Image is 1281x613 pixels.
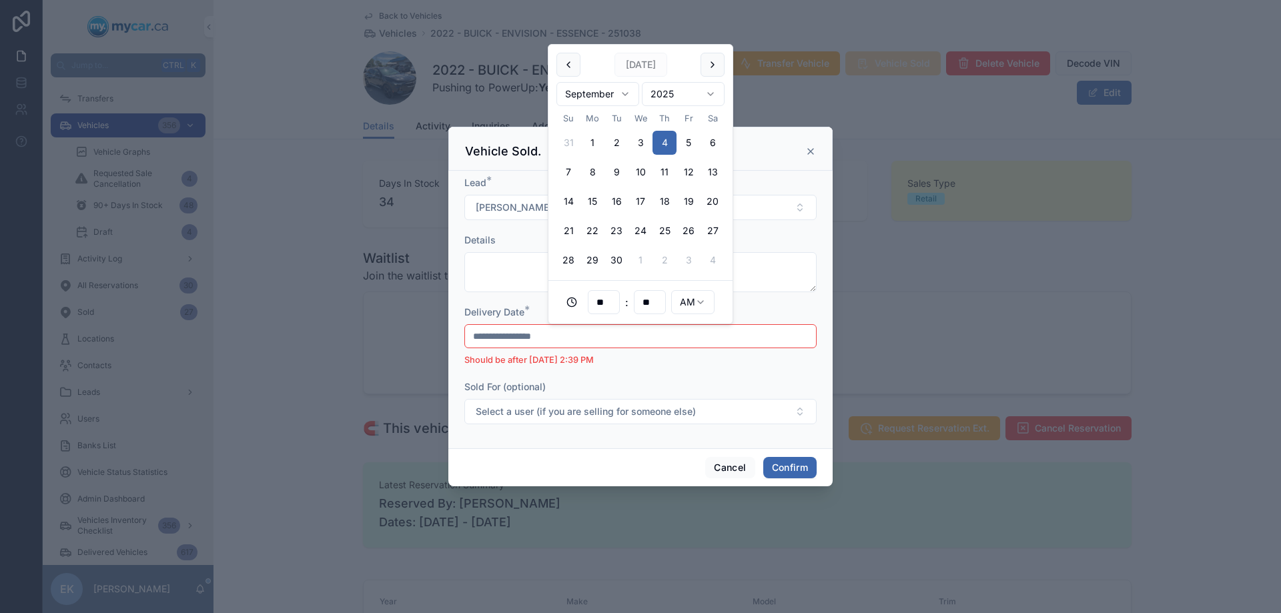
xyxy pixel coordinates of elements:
[653,131,677,155] button: Today, Thursday, September 4th, 2025, selected
[464,195,817,220] button: Select Button
[556,111,580,125] th: Sunday
[705,457,755,478] button: Cancel
[464,354,817,367] li: Should be after [DATE] 2:39 PM
[701,131,725,155] button: Saturday, September 6th, 2025
[556,248,580,272] button: Sunday, September 28th, 2025
[604,248,628,272] button: Tuesday, September 30th, 2025
[580,160,604,184] button: Monday, September 8th, 2025
[604,160,628,184] button: Tuesday, September 9th, 2025
[476,201,723,214] span: [PERSON_NAME] [[EMAIL_ADDRESS][DOMAIN_NAME]]
[628,219,653,243] button: Wednesday, September 24th, 2025
[476,405,696,418] span: Select a user (if you are selling for someone else)
[556,289,725,316] div: :
[556,219,580,243] button: Sunday, September 21st, 2025
[653,160,677,184] button: Thursday, September 11th, 2025
[464,399,817,424] button: Select Button
[556,131,580,155] button: Sunday, August 31st, 2025
[604,111,628,125] th: Tuesday
[653,111,677,125] th: Thursday
[580,131,604,155] button: Monday, September 1st, 2025
[653,248,677,272] button: Thursday, October 2nd, 2025
[604,219,628,243] button: Tuesday, September 23rd, 2025
[556,160,580,184] button: Sunday, September 7th, 2025
[556,189,580,213] button: Sunday, September 14th, 2025
[677,248,701,272] button: Friday, October 3rd, 2025
[701,160,725,184] button: Saturday, September 13th, 2025
[628,111,653,125] th: Wednesday
[701,189,725,213] button: Saturday, September 20th, 2025
[464,234,496,245] span: Details
[465,143,541,159] h3: Vehicle Sold.
[701,219,725,243] button: Saturday, September 27th, 2025
[677,219,701,243] button: Friday, September 26th, 2025
[580,248,604,272] button: Monday, September 29th, 2025
[701,111,725,125] th: Saturday
[653,189,677,213] button: Thursday, September 18th, 2025
[677,160,701,184] button: Friday, September 12th, 2025
[763,457,817,478] button: Confirm
[580,219,604,243] button: Monday, September 22nd, 2025
[677,189,701,213] button: Friday, September 19th, 2025
[556,111,725,272] table: September 2025
[464,381,546,392] span: Sold For (optional)
[604,131,628,155] button: Tuesday, September 2nd, 2025
[604,189,628,213] button: Tuesday, September 16th, 2025
[653,219,677,243] button: Thursday, September 25th, 2025
[464,306,524,318] span: Delivery Date
[628,189,653,213] button: Wednesday, September 17th, 2025
[464,177,486,188] span: Lead
[628,248,653,272] button: Wednesday, October 1st, 2025
[677,111,701,125] th: Friday
[677,131,701,155] button: Friday, September 5th, 2025
[580,111,604,125] th: Monday
[628,131,653,155] button: Wednesday, September 3rd, 2025
[701,248,725,272] button: Saturday, October 4th, 2025
[628,160,653,184] button: Wednesday, September 10th, 2025
[580,189,604,213] button: Monday, September 15th, 2025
